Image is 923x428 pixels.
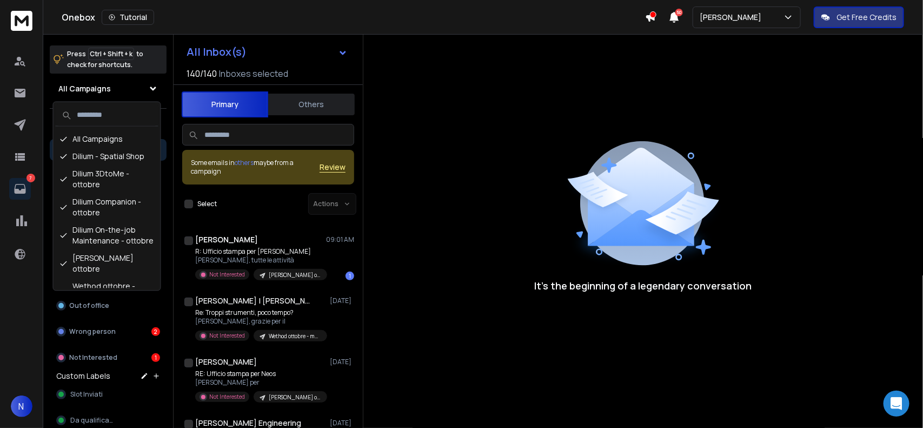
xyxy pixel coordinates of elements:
div: Dilium 3DtoMe - ottobre [56,166,158,194]
div: 1 [151,353,160,362]
p: 7 [26,174,35,182]
div: Wethod ottobre - marketing [56,278,158,306]
p: Get Free Credits [836,12,897,23]
p: 09:01 AM [326,235,354,244]
span: others [235,158,254,167]
p: Not Interested [209,271,245,279]
p: [PERSON_NAME], grazie per il [195,317,325,326]
p: [PERSON_NAME] per [195,378,325,387]
p: [PERSON_NAME] ottobre [269,393,321,401]
p: It’s the beginning of a legendary conversation [535,278,752,293]
p: Out of office [69,301,109,310]
span: 140 / 140 [187,67,217,80]
h3: Filters [50,117,167,133]
p: R: Ufficio stampa per [PERSON_NAME] [195,247,325,256]
button: Primary [182,91,268,117]
div: 1 [346,272,354,280]
div: Dilium On-the-job Maintenance - ottobre [56,222,158,250]
p: [PERSON_NAME] [700,12,766,23]
div: Dilium - Spatial Shop [56,148,158,166]
div: Open Intercom Messenger [884,391,909,417]
p: [PERSON_NAME], tutte le attività [195,256,325,265]
p: [DATE] [330,419,354,427]
p: [DATE] [330,358,354,366]
h1: [PERSON_NAME] [195,357,257,367]
p: RE: Ufficio stampa per Neos [195,370,325,378]
span: Da qualificare [70,416,116,425]
h1: All Campaigns [58,83,111,94]
button: Tutorial [102,10,154,25]
h3: Custom Labels [56,371,110,381]
div: Onebox [62,10,645,25]
span: Review [320,162,346,173]
p: Not Interested [69,353,117,362]
p: Not Interested [209,393,245,401]
span: Ctrl + Shift + k [88,48,134,60]
p: Wethod ottobre - marketing [269,332,321,340]
div: Dilium Companion - ottobre [56,194,158,222]
p: Not Interested [209,332,245,340]
button: Others [268,93,355,116]
p: Re: Troppi strumenti, poco tempo? [195,308,325,317]
label: Select [197,200,217,208]
p: Press to check for shortcuts. [67,49,143,70]
h1: [PERSON_NAME] | [PERSON_NAME] LAB Srl [195,295,314,306]
p: Wrong person [69,327,116,336]
p: [PERSON_NAME] ottobre [269,271,321,279]
h1: [PERSON_NAME] [195,234,258,245]
h3: Inboxes selected [219,67,288,80]
p: [DATE] [330,297,354,305]
span: Slot Inviati [70,390,103,399]
span: 50 [675,9,683,16]
span: N [11,396,32,417]
h1: All Inbox(s) [187,47,247,57]
div: 2 [151,327,160,336]
div: Some emails in maybe from a campaign [191,159,320,176]
div: [PERSON_NAME] ottobre [56,250,158,278]
div: All Campaigns [56,131,158,148]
